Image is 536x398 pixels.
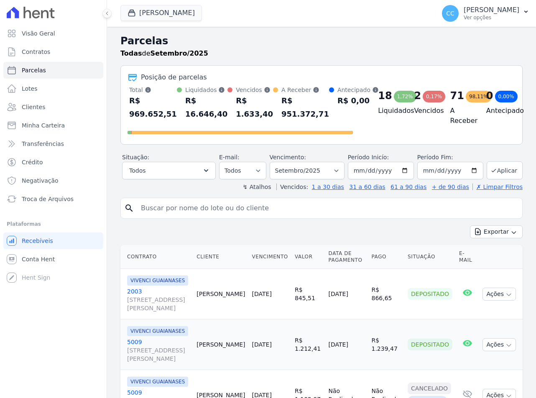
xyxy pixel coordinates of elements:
[417,153,483,162] label: Período Fim:
[378,89,392,102] div: 18
[312,184,344,190] a: 1 a 30 dias
[129,86,177,94] div: Total
[3,191,103,207] a: Troca de Arquivos
[129,166,145,176] span: Todos
[129,94,177,121] div: R$ 969.652,51
[120,5,202,21] button: [PERSON_NAME]
[127,296,190,312] span: [STREET_ADDRESS][PERSON_NAME]
[22,121,65,130] span: Minha Carteira
[127,276,188,286] span: VIVENCI GUAIANASES
[408,288,452,300] div: Depositado
[22,66,46,74] span: Parcelas
[337,94,379,107] div: R$ 0,00
[249,245,291,269] th: Vencimento
[3,25,103,42] a: Visão Geral
[466,91,492,102] div: 98,11%
[486,89,493,102] div: 0
[482,288,516,301] button: Ações
[487,161,523,179] button: Aplicar
[450,89,464,102] div: 71
[252,291,272,297] a: [DATE]
[349,184,385,190] a: 31 a 60 dias
[291,269,325,319] td: R$ 845,51
[495,91,518,102] div: 0,00%
[22,176,59,185] span: Negativação
[22,237,53,245] span: Recebíveis
[3,172,103,189] a: Negativação
[337,86,379,94] div: Antecipado
[3,99,103,115] a: Clientes
[414,89,421,102] div: 2
[281,86,329,94] div: A Receber
[368,269,404,319] td: R$ 866,65
[3,80,103,97] a: Lotes
[141,72,207,82] div: Posição de parcelas
[391,184,426,190] a: 61 a 90 dias
[435,2,536,25] button: CC [PERSON_NAME] Ver opções
[7,219,100,229] div: Plataformas
[22,140,64,148] span: Transferências
[127,377,188,387] span: VIVENCI GUAIANASES
[120,33,523,48] h2: Parcelas
[22,255,55,263] span: Conta Hent
[127,338,190,363] a: 5009[STREET_ADDRESS][PERSON_NAME]
[423,91,445,102] div: 0,17%
[124,203,134,213] i: search
[325,319,368,370] td: [DATE]
[394,91,416,102] div: 1,72%
[325,245,368,269] th: Data de Pagamento
[276,184,308,190] label: Vencidos:
[408,339,452,350] div: Depositado
[22,195,74,203] span: Troca de Arquivos
[414,106,436,116] h4: Vencidos
[291,319,325,370] td: R$ 1.212,41
[325,269,368,319] td: [DATE]
[127,346,190,363] span: [STREET_ADDRESS][PERSON_NAME]
[3,251,103,268] a: Conta Hent
[368,319,404,370] td: R$ 1.239,47
[193,269,248,319] td: [PERSON_NAME]
[450,106,473,126] h4: A Receber
[3,117,103,134] a: Minha Carteira
[446,10,454,16] span: CC
[470,225,523,238] button: Exportar
[3,135,103,152] a: Transferências
[22,84,38,93] span: Lotes
[3,232,103,249] a: Recebíveis
[22,103,45,111] span: Clientes
[3,43,103,60] a: Contratos
[185,94,227,121] div: R$ 16.646,40
[242,184,271,190] label: ↯ Atalhos
[193,319,248,370] td: [PERSON_NAME]
[185,86,227,94] div: Liquidados
[120,245,193,269] th: Contrato
[236,94,273,121] div: R$ 1.633,40
[120,48,208,59] p: de
[408,383,451,394] div: Cancelado
[252,341,272,348] a: [DATE]
[472,184,523,190] a: ✗ Limpar Filtros
[456,245,479,269] th: E-mail
[22,158,43,166] span: Crédito
[464,6,519,14] p: [PERSON_NAME]
[236,86,273,94] div: Vencidos
[219,154,240,161] label: E-mail:
[432,184,469,190] a: + de 90 dias
[270,154,306,161] label: Vencimento:
[482,338,516,351] button: Ações
[193,245,248,269] th: Cliente
[281,94,329,121] div: R$ 951.372,71
[3,154,103,171] a: Crédito
[127,326,188,336] span: VIVENCI GUAIANASES
[122,162,216,179] button: Todos
[3,62,103,79] a: Parcelas
[127,287,190,312] a: 2003[STREET_ADDRESS][PERSON_NAME]
[120,49,142,57] strong: Todas
[348,154,389,161] label: Período Inicío:
[378,106,401,116] h4: Liquidados
[22,48,50,56] span: Contratos
[368,245,404,269] th: Pago
[151,49,208,57] strong: Setembro/2025
[464,14,519,21] p: Ver opções
[486,106,509,116] h4: Antecipado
